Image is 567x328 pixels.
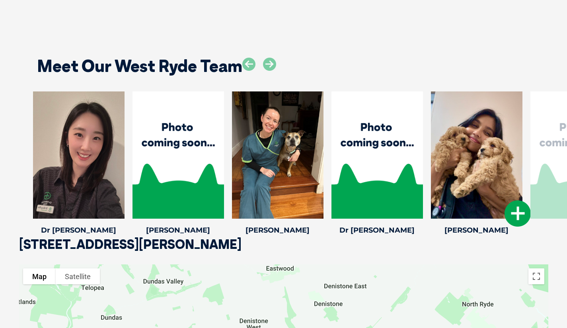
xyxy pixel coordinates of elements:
[331,227,423,234] h4: Dr [PERSON_NAME]
[431,227,522,234] h4: [PERSON_NAME]
[33,227,125,234] h4: Dr [PERSON_NAME]
[232,227,323,234] h4: [PERSON_NAME]
[56,268,100,284] button: Show satellite imagery
[23,268,56,284] button: Show street map
[528,268,544,284] button: Toggle fullscreen view
[132,227,224,234] h4: [PERSON_NAME]
[37,58,242,74] h2: Meet Our West Ryde Team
